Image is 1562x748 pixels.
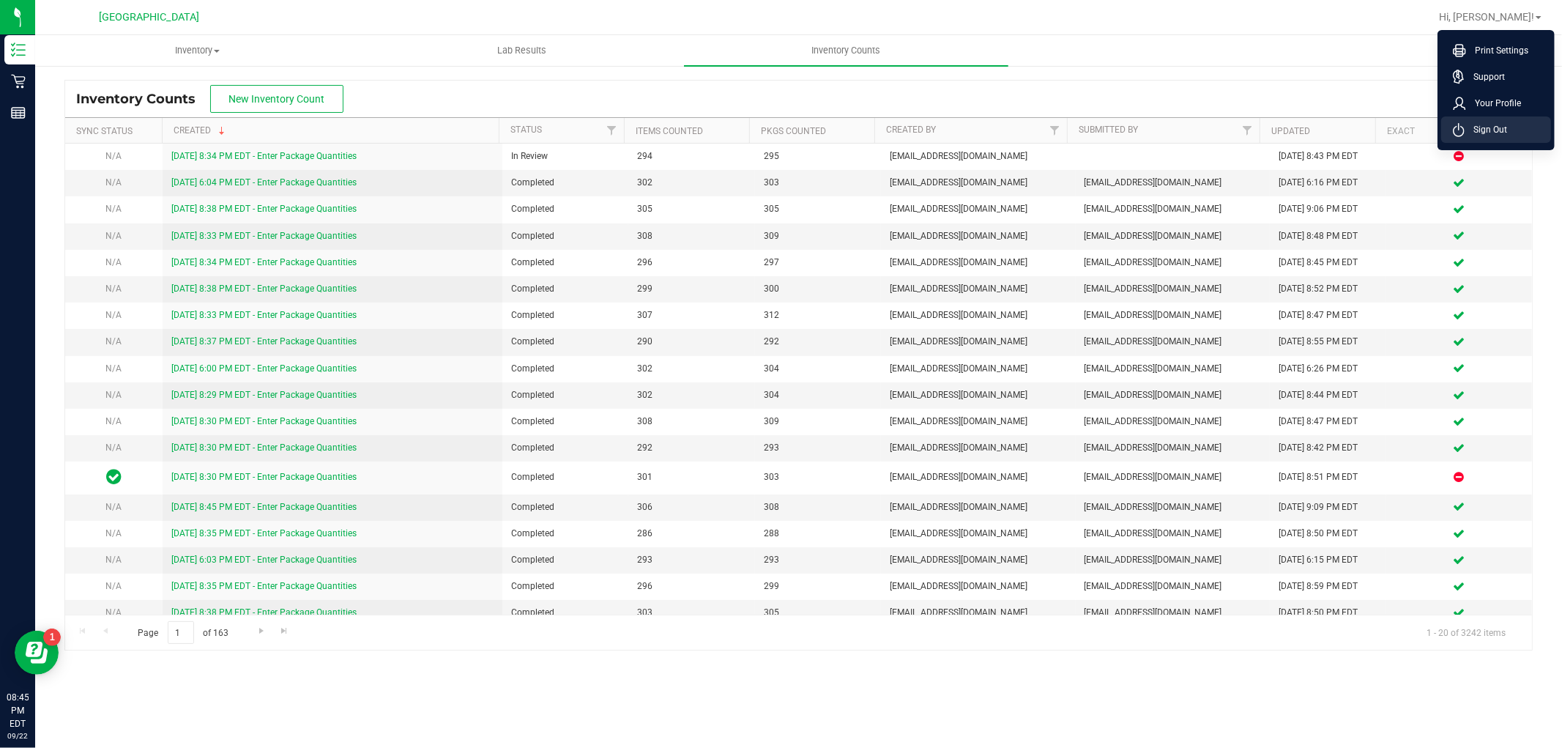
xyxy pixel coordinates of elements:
span: 308 [764,500,872,514]
span: [EMAIL_ADDRESS][DOMAIN_NAME] [890,606,1066,620]
span: N/A [105,231,122,241]
div: [DATE] 9:09 PM EDT [1279,500,1377,514]
span: N/A [105,257,122,267]
a: Updated [1271,126,1310,136]
span: [EMAIL_ADDRESS][DOMAIN_NAME] [1085,308,1261,322]
span: [EMAIL_ADDRESS][DOMAIN_NAME] [1085,282,1261,296]
span: [EMAIL_ADDRESS][DOMAIN_NAME] [890,441,1066,455]
span: 286 [637,527,745,541]
span: 296 [637,256,745,270]
span: Completed [511,388,620,402]
span: Completed [511,256,620,270]
a: [DATE] 8:33 PM EDT - Enter Package Quantities [171,231,357,241]
span: 294 [637,149,745,163]
span: [EMAIL_ADDRESS][DOMAIN_NAME] [890,256,1066,270]
a: Filter [1043,118,1067,143]
div: [DATE] 8:45 PM EDT [1279,256,1377,270]
span: [EMAIL_ADDRESS][DOMAIN_NAME] [890,176,1066,190]
span: [EMAIL_ADDRESS][DOMAIN_NAME] [1085,500,1261,514]
a: [DATE] 8:30 PM EDT - Enter Package Quantities [171,442,357,453]
span: Inventory Counts [792,44,901,57]
span: 292 [637,441,745,455]
span: 309 [764,229,872,243]
span: [EMAIL_ADDRESS][DOMAIN_NAME] [890,202,1066,216]
span: 295 [764,149,872,163]
span: N/A [105,151,122,161]
span: 303 [764,470,872,484]
span: In Review [511,149,620,163]
span: 288 [764,527,872,541]
p: 08:45 PM EDT [7,691,29,730]
p: 09/22 [7,730,29,741]
span: N/A [105,528,122,538]
a: [DATE] 8:33 PM EDT - Enter Package Quantities [171,310,357,320]
span: Completed [511,335,620,349]
a: Go to the next page [250,621,272,641]
span: Completed [511,441,620,455]
span: 293 [637,553,745,567]
span: [GEOGRAPHIC_DATA] [100,11,200,23]
a: [DATE] 6:00 PM EDT - Enter Package Quantities [171,363,357,374]
span: [EMAIL_ADDRESS][DOMAIN_NAME] [890,470,1066,484]
a: [DATE] 8:38 PM EDT - Enter Package Quantities [171,204,357,214]
span: 308 [637,229,745,243]
a: [DATE] 8:30 PM EDT - Enter Package Quantities [171,416,357,426]
span: N/A [105,581,122,591]
a: [DATE] 8:38 PM EDT - Enter Package Quantities [171,284,357,294]
span: [EMAIL_ADDRESS][DOMAIN_NAME] [890,579,1066,593]
span: [EMAIL_ADDRESS][DOMAIN_NAME] [890,500,1066,514]
iframe: Resource center unread badge [43,629,61,646]
span: [EMAIL_ADDRESS][DOMAIN_NAME] [890,553,1066,567]
a: [DATE] 8:30 PM EDT - Enter Package Quantities [171,472,357,482]
span: [EMAIL_ADDRESS][DOMAIN_NAME] [1085,579,1261,593]
span: 299 [764,579,872,593]
span: [EMAIL_ADDRESS][DOMAIN_NAME] [1085,176,1261,190]
li: Sign Out [1441,116,1551,143]
span: N/A [105,363,122,374]
span: 302 [637,362,745,376]
span: Completed [511,282,620,296]
span: Completed [511,362,620,376]
span: 304 [764,388,872,402]
span: 297 [764,256,872,270]
a: Filter [600,118,624,143]
span: [EMAIL_ADDRESS][DOMAIN_NAME] [890,527,1066,541]
span: [EMAIL_ADDRESS][DOMAIN_NAME] [890,388,1066,402]
inline-svg: Inventory [11,42,26,57]
a: [DATE] 8:34 PM EDT - Enter Package Quantities [171,151,357,161]
a: Created [174,125,228,136]
span: [EMAIL_ADDRESS][DOMAIN_NAME] [890,362,1066,376]
div: [DATE] 8:50 PM EDT [1279,606,1377,620]
span: 304 [764,362,872,376]
a: Submitted By [1079,125,1138,135]
a: [DATE] 8:37 PM EDT - Enter Package Quantities [171,336,357,347]
button: New Inventory Count [210,85,343,113]
div: [DATE] 8:50 PM EDT [1279,527,1377,541]
span: N/A [105,390,122,400]
span: 292 [764,335,872,349]
span: Page of 163 [125,621,241,644]
a: Inventory Counts [684,35,1008,66]
span: 306 [637,500,745,514]
a: [DATE] 8:38 PM EDT - Enter Package Quantities [171,607,357,618]
span: N/A [105,177,122,188]
span: [EMAIL_ADDRESS][DOMAIN_NAME] [890,308,1066,322]
span: [EMAIL_ADDRESS][DOMAIN_NAME] [1085,470,1261,484]
a: Lab Results [360,35,684,66]
span: 290 [637,335,745,349]
a: Pkgs Counted [761,126,826,136]
span: N/A [105,204,122,214]
a: Inventory [35,35,360,66]
span: 307 [637,308,745,322]
span: Completed [511,308,620,322]
a: [DATE] 8:35 PM EDT - Enter Package Quantities [171,528,357,538]
div: [DATE] 8:48 PM EDT [1279,229,1377,243]
span: [EMAIL_ADDRESS][DOMAIN_NAME] [890,335,1066,349]
span: [EMAIL_ADDRESS][DOMAIN_NAME] [890,282,1066,296]
span: N/A [105,310,122,320]
div: [DATE] 8:42 PM EDT [1279,441,1377,455]
span: Completed [511,500,620,514]
span: 301 [637,470,745,484]
span: 293 [764,553,872,567]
